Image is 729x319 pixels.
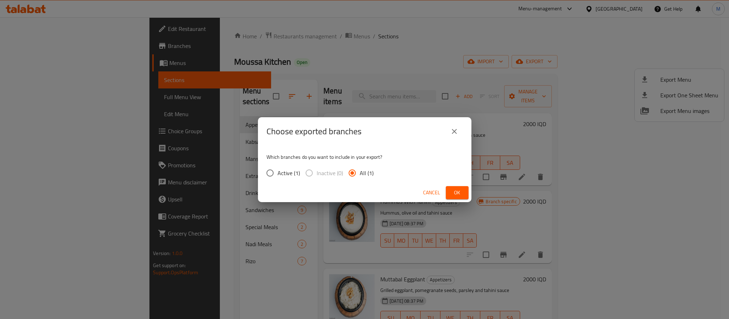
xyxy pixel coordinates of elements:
h2: Choose exported branches [266,126,361,137]
p: Which branches do you want to include in your export? [266,153,463,161]
button: Cancel [420,186,443,199]
span: Ok [451,188,463,197]
span: All (1) [360,169,374,177]
span: Active (1) [278,169,300,177]
span: Cancel [423,188,440,197]
button: Ok [446,186,469,199]
button: close [446,123,463,140]
span: Inactive (0) [317,169,343,177]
